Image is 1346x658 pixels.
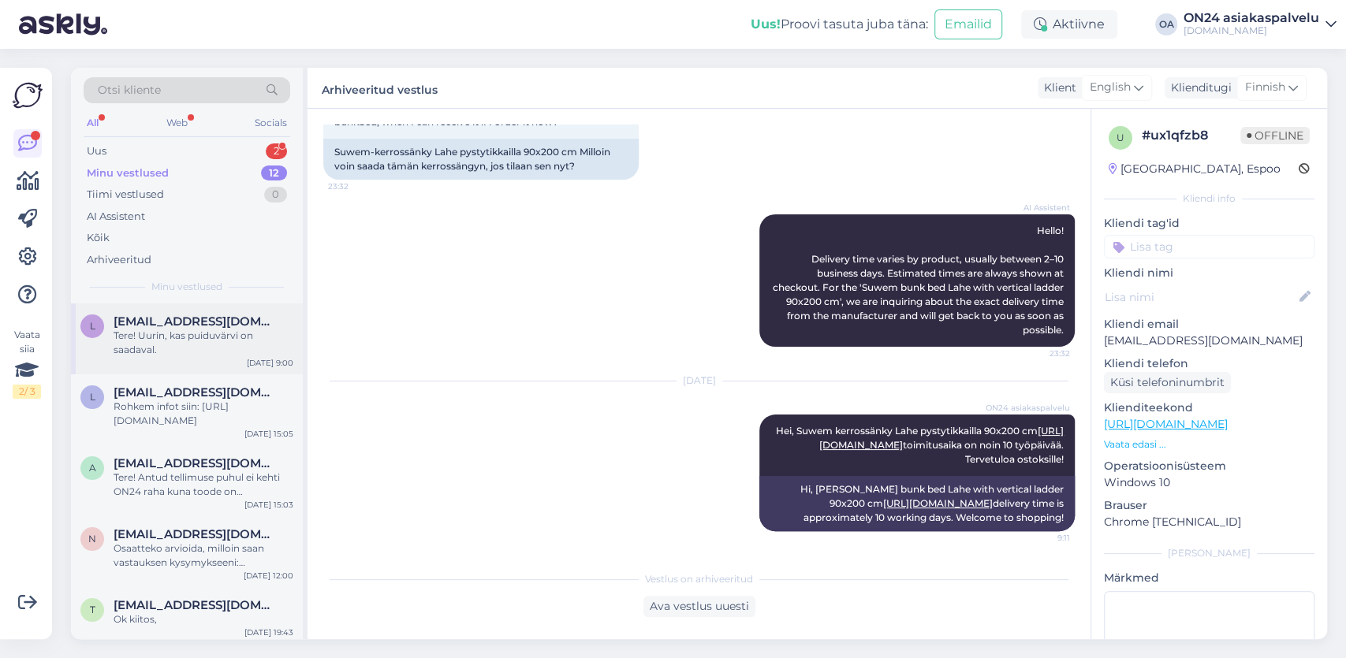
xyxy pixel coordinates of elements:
div: [GEOGRAPHIC_DATA], Espoo [1109,161,1281,177]
span: u [1117,132,1124,143]
div: [DATE] 12:00 [244,570,293,582]
div: [DATE] 15:03 [244,499,293,511]
span: Finnish [1245,79,1285,96]
div: All [84,113,102,133]
p: Kliendi tag'id [1104,215,1314,232]
span: t [90,604,95,615]
b: Uus! [751,17,781,32]
span: Offline [1240,127,1310,144]
label: Arhiveeritud vestlus [322,77,438,99]
p: Chrome [TECHNICAL_ID] [1104,514,1314,530]
div: Web [163,113,191,133]
div: [DATE] 19:43 [244,626,293,638]
span: English [1090,79,1131,96]
div: Vaata siia [13,328,41,399]
div: Aktiivne [1021,10,1117,39]
a: ON24 asiakaspalvelu[DOMAIN_NAME] [1184,12,1337,37]
p: Kliendi telefon [1104,355,1314,372]
div: [DATE] 15:05 [244,428,293,440]
span: n [88,533,96,545]
span: Vestlus on arhiveeritud [645,572,753,586]
div: Rohkem infot siin: [URL][DOMAIN_NAME] [114,400,293,428]
div: Tere! Antud tellimuse puhul ei kehti ON24 raha kuna toode on [DEMOGRAPHIC_DATA]. [114,470,293,499]
div: Kliendi info [1104,191,1314,206]
div: [PERSON_NAME] [1104,546,1314,560]
span: lasmo@hotmail.fi [114,314,278,329]
div: OA [1155,13,1177,35]
input: Lisa nimi [1105,288,1296,306]
div: 0 [264,187,287,203]
p: Windows 10 [1104,474,1314,491]
p: Brauser [1104,497,1314,514]
a: [URL][DOMAIN_NAME] [1104,417,1228,431]
div: Küsi telefoninumbrit [1104,372,1231,393]
div: Hi, [PERSON_NAME] bunk bed Lahe with vertical ladder 90x200 cm delivery time is approximately 10 ... [759,476,1075,531]
span: ON24 asiakaspalvelu [986,402,1070,414]
p: Märkmed [1104,570,1314,586]
div: ON24 asiakaspalvelu [1184,12,1319,24]
div: Klienditugi [1165,80,1232,96]
button: Emailid [934,9,1002,39]
p: [EMAIL_ADDRESS][DOMAIN_NAME] [1104,333,1314,349]
span: 9:11 [1011,532,1070,544]
div: Ok kiitos, [114,612,293,626]
div: [DATE] 9:00 [247,357,293,369]
span: l [90,391,95,403]
div: # ux1qfzb8 [1142,126,1240,145]
div: Uus [87,143,106,159]
span: a [89,462,96,474]
span: 23:32 [328,180,387,192]
p: Klienditeekond [1104,400,1314,416]
div: Osaatteko arvioida, milloin saan vastauksen kysymykseeni: [PERSON_NAME] pohja sängyssä on? [114,541,293,570]
div: [DATE] [323,374,1075,388]
span: niina_harjula@hotmail.com [114,527,278,541]
div: AI Assistent [87,209,145,225]
span: tuula263@hotmail.com [114,598,278,612]
div: Proovi tasuta juba täna: [751,15,928,34]
img: Askly Logo [13,80,43,110]
div: [DOMAIN_NAME] [1184,24,1319,37]
div: Arhiveeritud [87,252,151,268]
div: Suwem-kerrossänky Lahe pystytikkailla 90x200 cm Milloin voin saada tämän kerrossängyn, jos tilaan... [323,139,639,180]
div: Kõik [87,230,110,246]
p: Kliendi email [1104,316,1314,333]
span: 23:32 [1011,348,1070,359]
div: Klient [1038,80,1076,96]
div: 12 [261,165,287,181]
a: [URL][DOMAIN_NAME] [883,497,993,509]
div: Ava vestlus uuesti [643,596,755,617]
span: Minu vestlused [151,280,222,294]
span: l [90,320,95,332]
p: Kliendi nimi [1104,265,1314,281]
p: Operatsioonisüsteem [1104,458,1314,474]
div: Socials [252,113,290,133]
span: Otsi kliente [98,82,161,99]
span: AI Assistent [1011,202,1070,214]
span: Hei, Suwem kerrossänky Lahe pystytikkailla 90x200 cm toimitusaika on noin 10 työpäivää. Tervetulo... [776,425,1066,465]
div: Tiimi vestlused [87,187,164,203]
div: Tere! Uurin, kas puiduvärvi on saadaval. [114,329,293,357]
div: Minu vestlused [87,165,169,181]
span: lehtinen.merja@gmail.com [114,385,278,400]
input: Lisa tag [1104,235,1314,258]
p: Vaata edasi ... [1104,437,1314,452]
div: 2 / 3 [13,385,41,399]
div: 2 [266,143,287,159]
span: anette.helenius@hotmail.com [114,456,278,470]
